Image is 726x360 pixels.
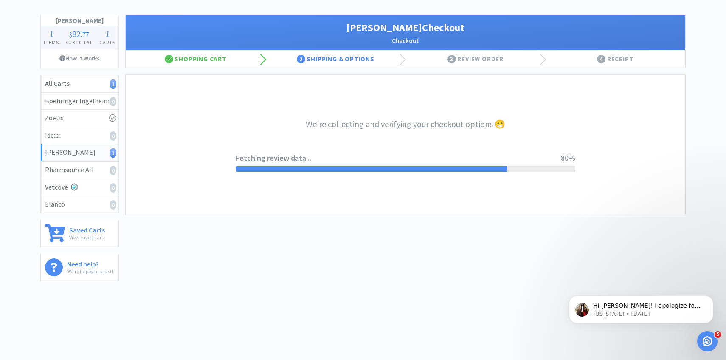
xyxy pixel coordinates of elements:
a: Pharmsource AH0 [41,162,118,179]
div: [PERSON_NAME] [45,147,114,158]
span: $ [69,30,72,39]
div: Elanco [45,199,114,210]
i: 0 [110,131,116,141]
i: 0 [110,97,116,106]
div: Pharmsource AH [45,164,114,176]
span: Fetching review data... [236,152,561,164]
div: Idexx [45,130,114,141]
iframe: Intercom live chat [697,331,718,351]
span: 1 [49,28,53,39]
a: [PERSON_NAME]1 [41,144,118,162]
i: 0 [110,166,116,175]
p: View saved carts [69,233,105,241]
i: 1 [110,148,116,158]
span: 80% [561,153,575,163]
a: Vetcove0 [41,179,118,196]
div: Receipt [546,51,686,68]
h2: Checkout [134,36,677,46]
h1: [PERSON_NAME] [41,15,118,26]
span: 3 [447,55,456,63]
p: We're happy to assist! [67,267,113,275]
a: Zoetis [41,110,118,127]
span: 82 [72,28,81,39]
div: Boehringer Ingelheim [45,96,114,107]
span: 77 [82,30,89,39]
h4: Carts [96,38,118,46]
i: 0 [110,200,116,210]
strong: All Carts [45,79,70,88]
i: 1 [110,79,116,89]
div: Review Order [405,51,546,68]
a: Elanco0 [41,196,118,213]
span: 1 [105,28,110,39]
a: Saved CartsView saved carts [40,220,119,247]
div: . [62,30,96,38]
h3: We're collecting and verifying your checkout options 😁 [236,117,575,131]
a: Idexx0 [41,127,118,145]
h4: Items [41,38,62,46]
div: Vetcove [45,182,114,193]
a: Boehringer Ingelheim0 [41,93,118,110]
span: 5 [715,331,721,338]
a: How It Works [41,50,118,66]
a: All Carts1 [41,75,118,93]
h4: Subtotal [62,38,96,46]
div: Zoetis [45,113,114,124]
p: Message from Georgia, sent 2d ago [37,33,146,40]
h6: Saved Carts [69,224,105,233]
iframe: Intercom notifications message [556,278,726,337]
div: Shipping & Options [266,51,406,68]
span: Hi [PERSON_NAME]! I apologize for the delay! Yes, if you refresh your page you should now be able... [37,25,144,74]
span: 2 [297,55,305,63]
span: 4 [597,55,605,63]
i: 0 [110,183,116,193]
h6: Need help? [67,258,113,267]
div: Shopping Cart [126,51,266,68]
h1: [PERSON_NAME] Checkout [134,20,677,36]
